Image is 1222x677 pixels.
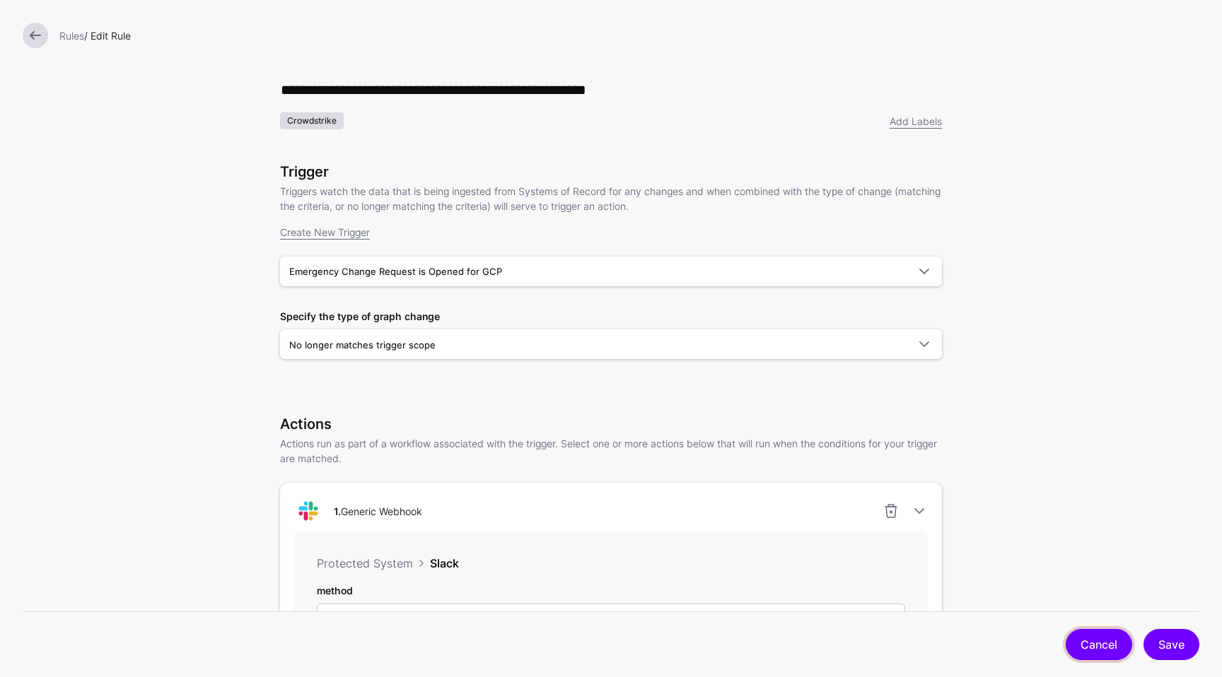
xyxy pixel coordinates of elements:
p: Triggers watch the data that is being ingested from Systems of Record for any changes and when co... [280,184,942,213]
span: No longer matches trigger scope [289,339,436,351]
span: Slack [430,556,459,570]
a: Add Labels [890,115,942,127]
h3: Trigger [280,163,942,180]
strong: 1. [334,505,341,517]
span: Protected System [317,556,413,570]
span: Crowdstrike [280,112,344,129]
img: svg+xml;base64,PHN2ZyB3aWR0aD0iNjQiIGhlaWdodD0iNjQiIHZpZXdCb3g9IjAgMCA2NCA2NCIgZmlsbD0ibm9uZSIgeG... [294,497,322,525]
label: method [317,583,353,598]
a: Create New Trigger [280,226,370,238]
a: Rules [59,30,84,42]
label: Specify the type of graph change [280,309,440,324]
span: Emergency Change Request is Opened for GCP [289,266,502,277]
p: Actions run as part of a workflow associated with the trigger. Select one or more actions below t... [280,436,942,466]
div: / Edit Rule [54,28,1205,43]
a: Cancel [1066,629,1132,660]
div: Generic Webhook [328,504,427,519]
h3: Actions [280,416,942,432]
button: Save [1144,629,1199,660]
